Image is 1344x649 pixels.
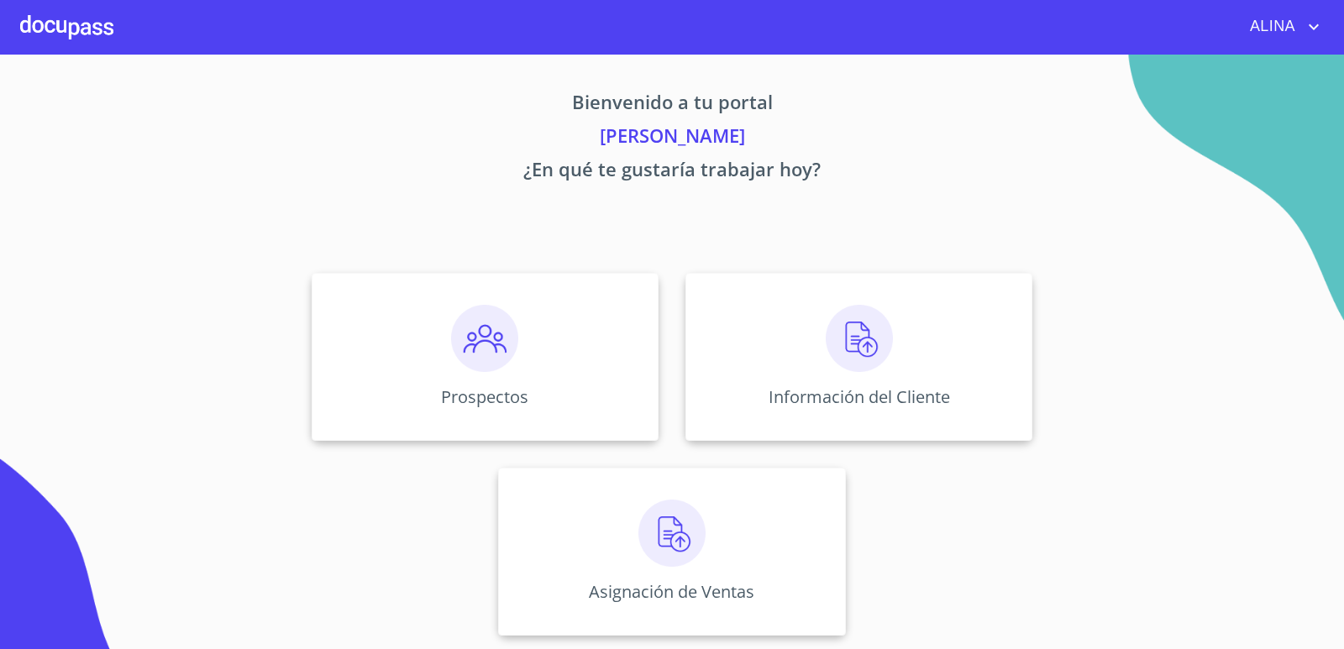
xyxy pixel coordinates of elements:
[155,88,1189,122] p: Bienvenido a tu portal
[589,580,754,603] p: Asignación de Ventas
[826,305,893,372] img: carga.png
[441,385,528,408] p: Prospectos
[1237,13,1304,40] span: ALINA
[451,305,518,372] img: prospectos.png
[1237,13,1324,40] button: account of current user
[769,385,950,408] p: Información del Cliente
[155,122,1189,155] p: [PERSON_NAME]
[638,500,706,567] img: carga.png
[155,155,1189,189] p: ¿En qué te gustaría trabajar hoy?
